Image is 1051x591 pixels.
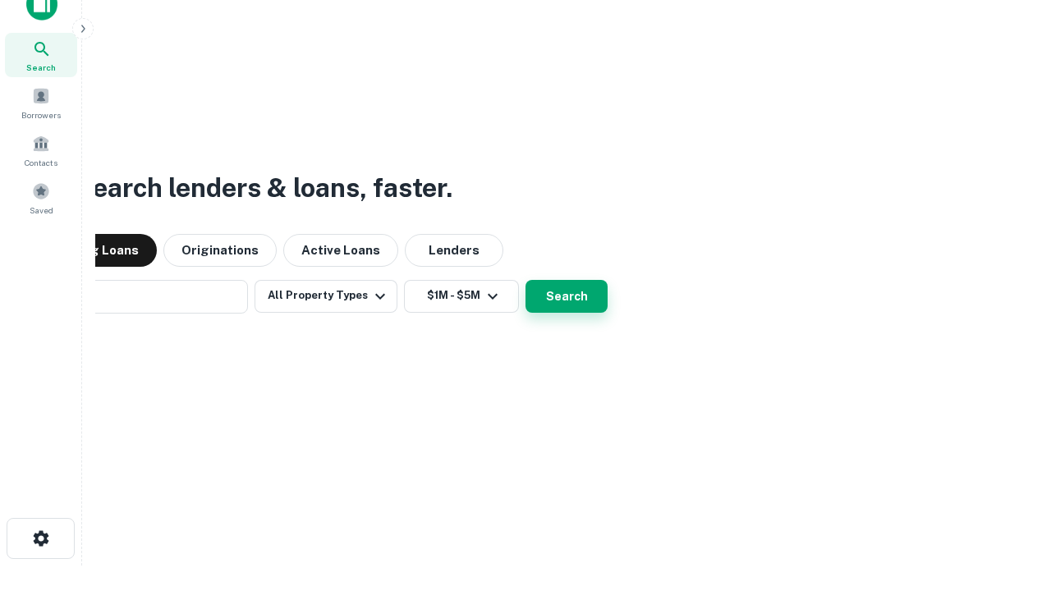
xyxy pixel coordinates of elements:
[5,80,77,125] a: Borrowers
[75,168,452,208] h3: Search lenders & loans, faster.
[405,234,503,267] button: Lenders
[30,204,53,217] span: Saved
[255,280,397,313] button: All Property Types
[525,280,608,313] button: Search
[26,61,56,74] span: Search
[25,156,57,169] span: Contacts
[5,33,77,77] a: Search
[283,234,398,267] button: Active Loans
[163,234,277,267] button: Originations
[5,128,77,172] a: Contacts
[5,176,77,220] a: Saved
[969,460,1051,538] iframe: Chat Widget
[404,280,519,313] button: $1M - $5M
[21,108,61,121] span: Borrowers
